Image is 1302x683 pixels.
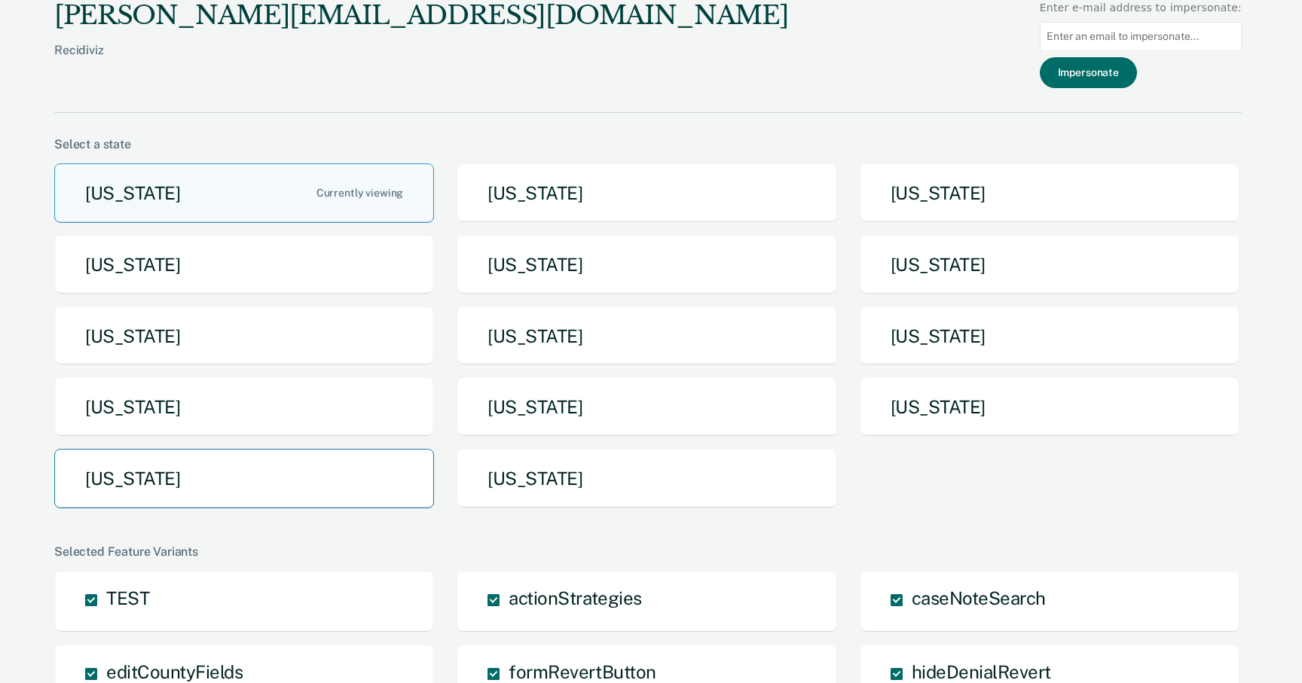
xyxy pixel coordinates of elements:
[457,306,836,366] button: [US_STATE]
[912,587,1046,608] span: caseNoteSearch
[860,235,1239,294] button: [US_STATE]
[457,235,836,294] button: [US_STATE]
[457,163,836,223] button: [US_STATE]
[54,137,1242,151] div: Select a state
[860,163,1239,223] button: [US_STATE]
[509,661,656,682] span: formRevertButton
[54,235,434,294] button: [US_STATE]
[860,306,1239,366] button: [US_STATE]
[54,449,434,508] button: [US_STATE]
[106,587,149,608] span: TEST
[54,377,434,437] button: [US_STATE]
[54,43,788,81] div: Recidiviz
[54,163,434,223] button: [US_STATE]
[54,306,434,366] button: [US_STATE]
[509,587,641,608] span: actionStrategies
[106,661,243,682] span: editCountyFields
[54,544,1242,559] div: Selected Feature Variants
[1040,22,1242,51] input: Enter an email to impersonate...
[1040,57,1137,88] button: Impersonate
[912,661,1051,682] span: hideDenialRevert
[860,377,1239,437] button: [US_STATE]
[457,377,836,437] button: [US_STATE]
[457,449,836,508] button: [US_STATE]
